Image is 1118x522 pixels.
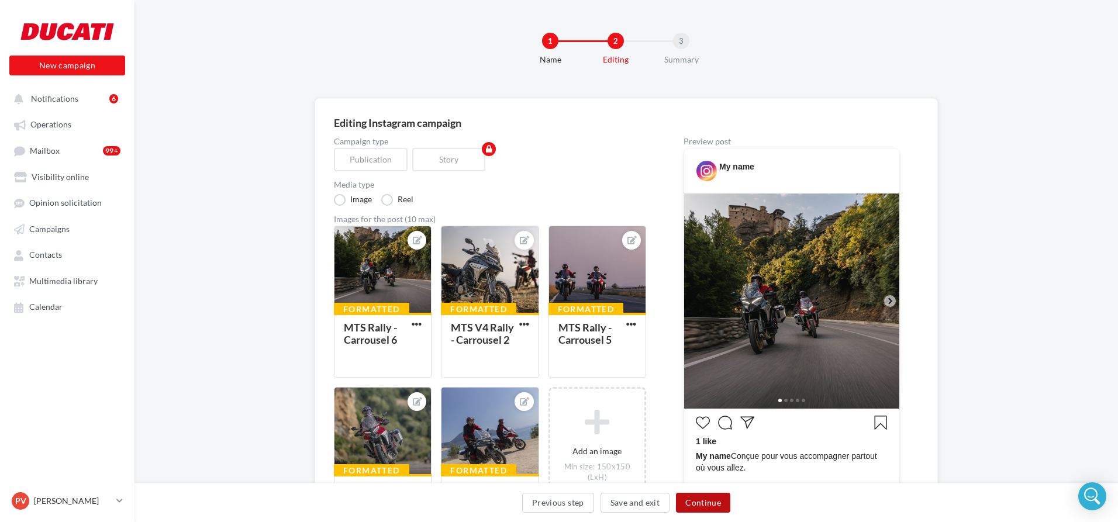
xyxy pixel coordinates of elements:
div: Formatted [334,303,409,316]
button: Continue [676,493,730,513]
svg: J’aime [696,416,710,430]
button: Previous step [522,493,594,513]
a: Opinion solicitation [7,192,127,213]
div: 99+ [103,146,120,155]
span: Mailbox [30,146,60,155]
div: MTS Rally - Carrousel 4 [344,482,397,507]
svg: Enregistrer [874,416,888,430]
span: PV [15,495,26,507]
div: Formatted [441,303,516,316]
svg: Partager la publication [740,416,754,430]
div: Images for the post (10 max) [334,215,646,223]
button: Notifications 6 [7,88,123,109]
label: Media type [334,181,646,189]
a: Mailbox99+ [7,140,127,161]
svg: Commenter [718,416,732,430]
span: Notifications [31,94,78,103]
div: Formatted [548,303,624,316]
span: Opinion solicitation [29,198,102,208]
div: MTS Rally - Carrousel 6 [344,321,397,346]
span: Operations [30,120,71,130]
a: Calendar [7,296,127,317]
div: MTS V4 Rally - Carrousel 2 [451,321,514,346]
div: Formatted [441,464,516,477]
div: MTS Rally - Carrousel 4-1 [451,482,513,507]
span: Multimedia library [29,276,98,286]
label: Reel [381,194,413,206]
label: Campaign type [334,137,646,146]
span: Visibility online [32,172,89,182]
div: 6 [109,94,118,103]
span: Calendar [29,302,63,312]
div: MTS Rally - Carrousel 5 [558,321,612,346]
div: Name [513,54,588,65]
div: Formatted [334,464,409,477]
button: New campaign [9,56,125,75]
div: 3 [673,33,689,49]
div: 1 like [696,435,888,450]
div: My name [719,161,754,172]
div: Summary [644,54,719,65]
button: Save and exit [601,493,670,513]
span: Campaigns [29,224,70,234]
div: Editing Instagram campaign [334,117,919,128]
a: PV [PERSON_NAME] [9,490,125,512]
a: Contacts [7,244,127,265]
a: Multimedia library [7,270,127,291]
div: 1 [542,33,558,49]
span: My name [696,451,731,461]
div: Open Intercom Messenger [1078,482,1106,510]
div: Editing [578,54,653,65]
a: Campaigns [7,218,127,239]
div: 2 [608,33,624,49]
div: Preview post [684,137,900,146]
label: Image [334,194,372,206]
p: [PERSON_NAME] [34,495,112,507]
a: Visibility online [7,166,127,187]
span: Contacts [29,250,62,260]
a: Operations [7,113,127,134]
